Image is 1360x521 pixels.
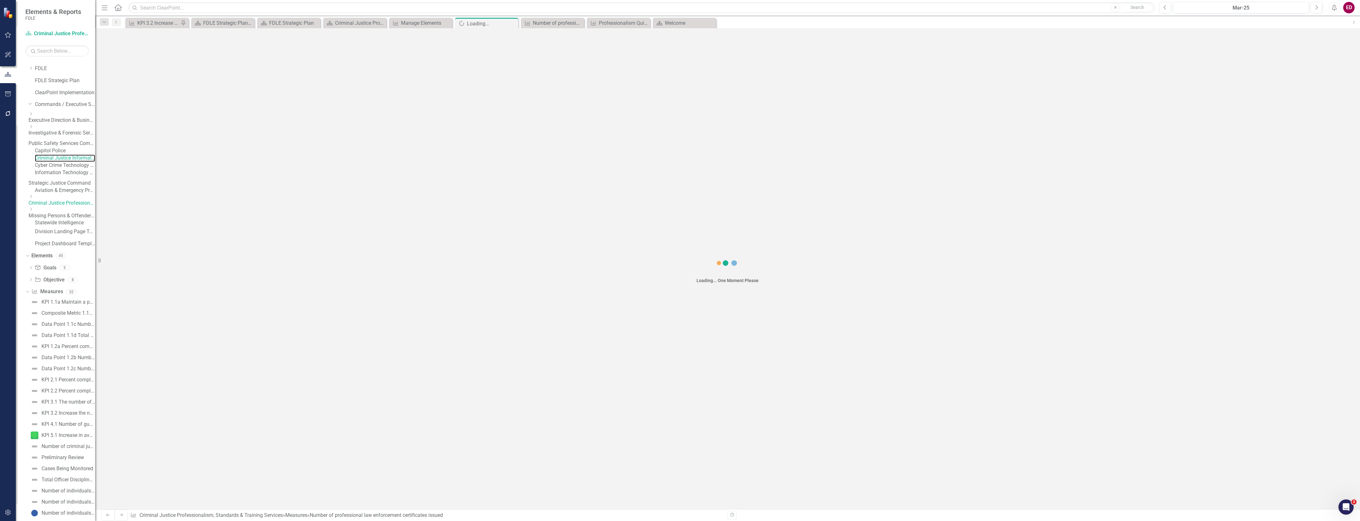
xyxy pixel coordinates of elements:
[29,452,84,463] a: Preliminary Review
[35,147,95,155] a: Capitol Police
[29,430,95,440] a: KPI 5.1 Increase in availability and participation of internal professional development training ...
[42,377,95,383] div: KPI 2.1 Percent completion of hosting 4 Medical Examiner Commission meetings, publishing 2 Drug R...
[1175,4,1307,12] div: Mar-25
[42,477,95,483] div: Total Officer Discipline Cases
[467,20,517,28] div: Loading...
[29,441,95,452] a: Number of criminal justice officer disciplinary actions
[42,299,95,305] div: KPI 1.1a Maintain a positive capacity score for Officer Discipline (OD) cases based upon effectiv...
[31,354,38,361] img: Not Defined
[29,308,95,318] a: Composite Metric 1.1b Number of Officer Discipline Cases Opened
[25,8,81,16] span: Elements & Reports
[29,508,95,518] a: Number of individuals who fail the basic professional certification examination
[29,117,95,124] a: Executive Direction & Business Support
[42,444,95,449] div: Number of criminal justice officer disciplinary actions
[29,297,95,307] a: KPI 1.1a Maintain a positive capacity score for Officer Discipline (OD) cases based upon effectiv...
[35,219,95,227] a: Statewide Intelligence
[401,19,451,27] div: Manage Elements
[29,341,95,352] a: KPI 1.2a Percent completion of delivering 6 criminal justice educational programs per year (inter...
[269,19,319,27] div: FDLE Strategic Plan
[35,187,95,194] a: Aviation & Emergency Preparedness
[29,353,95,363] a: Data Point 1.2b Number of Courses Taught
[29,212,95,220] a: Missing Persons & Offender Enforcement
[29,475,95,485] a: Total Officer Discipline Cases
[325,19,385,27] a: Criminal Justice Professionalism, Standards & Training Services Landing Page
[42,421,95,427] div: KPI 4.1 Number of gubernatorially declared disasters in which MEC staff gathered fatality reports.
[533,19,583,27] div: Number of professional law enforcement certificates issued
[29,200,95,207] a: Criminal Justice Professionalism, Standards & Training Services
[42,399,95,405] div: KPI 3.1 The number of curriculum development workshops completed, and contract services provided.
[31,432,38,439] img: Proceeding as Planned
[29,375,95,385] a: KPI 2.1 Percent completion of hosting 4 Medical Examiner Commission meetings, publishing 2 Drug R...
[139,512,283,518] a: Criminal Justice Professionalism, Standards & Training Services
[35,65,95,72] a: FDLE
[29,397,95,407] a: KPI 3.1 The number of curriculum development workshops completed, and contract services provided.
[1121,3,1153,12] button: Search
[335,19,385,27] div: Criminal Justice Professionalism, Standards & Training Services Landing Page
[35,169,95,176] a: Information Technology Services
[42,499,95,505] div: Number of individuals who pass the basic professional certification examination
[42,310,95,316] div: Composite Metric 1.1b Number of Officer Discipline Cases Opened
[259,19,319,27] a: FDLE Strategic Plan
[29,386,95,396] a: KPI 2.2 Percent completion of delivering 3 accreditation manager classes and 24 CFA and FCAC meet...
[31,465,38,472] img: Not Defined
[42,321,95,327] div: Data Point 1.1c Number of Officer Discipline Cases Closed
[35,101,95,108] a: Commands / Executive Support Branch
[31,509,38,517] img: Informational Data
[665,19,715,27] div: Welcome
[31,487,38,495] img: Not Defined
[35,264,56,272] a: Goals
[310,512,443,518] div: Number of professional law enforcement certificates issued
[31,420,38,428] img: Not Defined
[29,330,95,340] a: Data Point 1.1d Total Number of Non-Closed Cases To Date
[29,419,95,429] a: KPI 4.1 Number of gubernatorially declared disasters in which MEC staff gathered fatality reports.
[35,89,95,96] a: ClearPoint Implementation
[31,376,38,384] img: Not Defined
[599,19,649,27] div: Professionalism Quick Stats
[3,7,15,19] img: ClearPoint Strategy
[31,365,38,373] img: Not Defined
[31,252,53,260] a: Elements
[42,355,95,360] div: Data Point 1.2b Number of Courses Taught
[193,19,253,27] a: FDLE Strategic Plan Quick View Charts
[35,77,95,84] a: FDLE Strategic Plan
[42,366,95,372] div: Data Point 1.2c Number of Students in Class
[25,16,81,21] small: FDLE
[1173,2,1309,13] button: Mar-25
[31,409,38,417] img: Not Defined
[29,140,95,147] a: Public Safety Services Command
[42,488,95,494] div: Number of individuals who took exam
[31,443,38,450] img: Not Defined
[31,476,38,484] img: Not Defined
[42,333,95,338] div: Data Point 1.1d Total Number of Non-Closed Cases To Date
[1343,2,1355,13] button: ED
[1130,5,1144,10] span: Search
[31,309,38,317] img: Not Defined
[31,398,38,406] img: Not Defined
[31,454,38,461] img: Not Defined
[35,276,64,284] a: Objective
[29,319,95,329] a: Data Point 1.1c Number of Officer Discipline Cases Closed
[1338,499,1354,515] iframe: Intercom live chat
[60,265,70,270] div: 5
[130,512,723,519] div: » »
[31,332,38,339] img: Not Defined
[127,19,179,27] a: KPI 3.2 Increase the number of specialized High-Liability Training courses per year to internal a...
[35,155,95,162] a: Criminal Justice Information Services
[25,45,89,56] input: Search Below...
[29,497,95,507] a: Number of individuals who pass the basic professional certification examination
[56,253,66,259] div: 45
[42,344,95,349] div: KPI 1.2a Percent completion of delivering 6 criminal justice educational programs per year (inter...
[29,464,93,474] a: Cases Being Monitored
[31,387,38,395] img: Not Defined
[588,19,649,27] a: Professionalism Quick Stats
[696,277,759,284] div: Loading... One Moment Please
[391,19,451,27] a: Manage Elements
[35,228,95,235] a: Division Landing Page Template
[42,410,95,416] div: KPI 3.2 Increase the number of specialized High-Liability Training courses per year to internal a...
[42,455,84,460] div: Preliminary Review
[42,388,95,394] div: KPI 2.2 Percent completion of delivering 3 accreditation manager classes and 24 CFA and FCAC meet...
[203,19,253,27] div: FDLE Strategic Plan Quick View Charts
[68,277,78,282] div: 8
[137,19,179,27] div: KPI 3.2 Increase the number of specialized High-Liability Training courses per year to internal a...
